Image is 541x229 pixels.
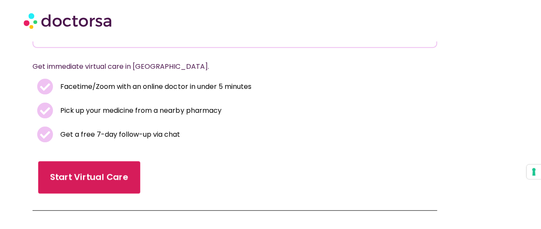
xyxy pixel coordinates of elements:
p: Get immediate virtual care in [GEOGRAPHIC_DATA]. [33,61,417,73]
span: Pick up your medicine from a nearby pharmacy [58,105,221,117]
a: Start Virtual Care [38,161,140,194]
span: Start Virtual Care [50,171,128,184]
span: Get a free 7-day follow-up via chat [58,129,180,141]
button: Your consent preferences for tracking technologies [526,164,541,179]
span: Facetime/Zoom with an online doctor in under 5 minutes [58,81,251,93]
